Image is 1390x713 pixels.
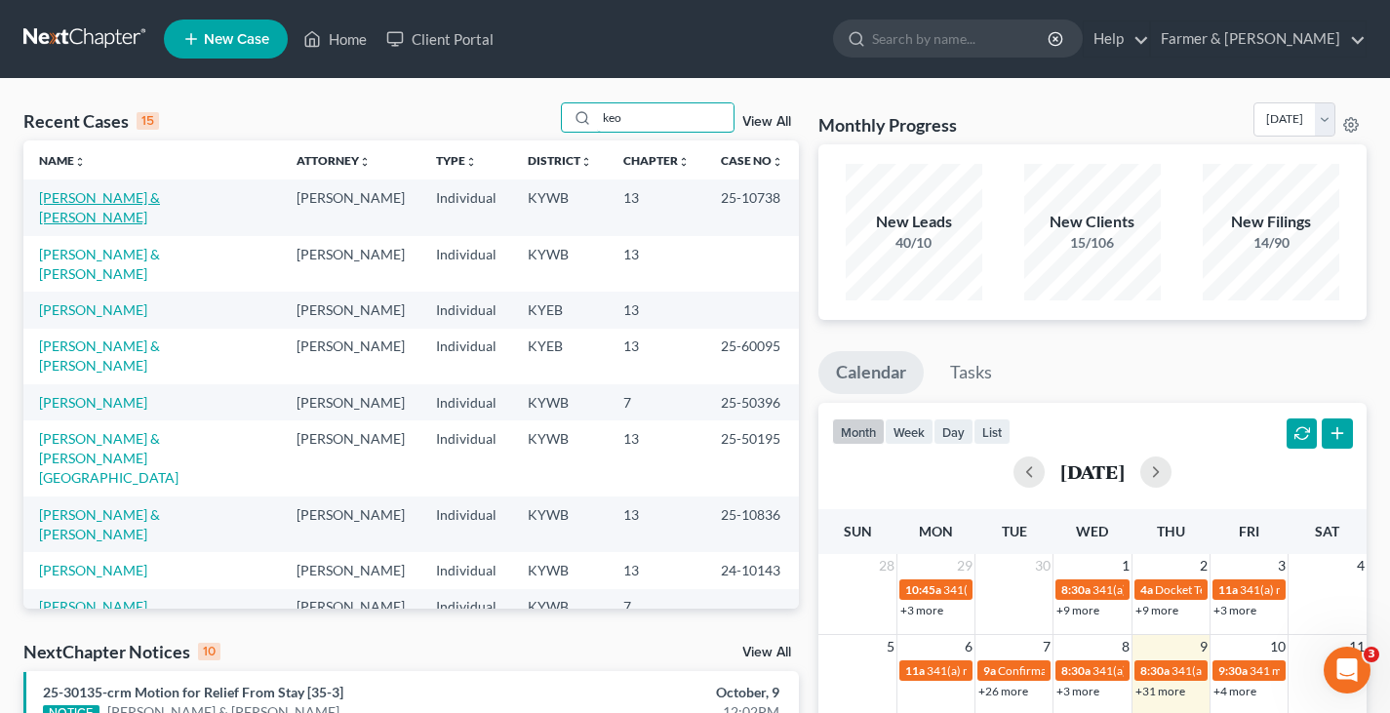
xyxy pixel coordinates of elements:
td: Individual [420,496,512,552]
td: Individual [420,179,512,235]
td: Individual [420,384,512,420]
td: 13 [608,179,705,235]
a: +31 more [1135,684,1185,698]
span: Sat [1315,523,1339,539]
iframe: Intercom live chat [1324,647,1370,693]
span: Wed [1076,523,1108,539]
a: [PERSON_NAME] & [PERSON_NAME][GEOGRAPHIC_DATA] [39,430,179,486]
span: 341(a) meeting for [PERSON_NAME] [1092,663,1281,678]
span: Docket Text: for [PERSON_NAME] [1155,582,1330,597]
td: [PERSON_NAME] [281,496,420,552]
td: [PERSON_NAME] [281,589,420,625]
a: Attorneyunfold_more [297,153,371,168]
a: +3 more [1056,684,1099,698]
i: unfold_more [465,156,477,168]
td: 13 [608,552,705,588]
span: Confirmation hearing for [PERSON_NAME] & [PERSON_NAME] [998,663,1323,678]
h3: Monthly Progress [818,113,957,137]
td: Individual [420,329,512,384]
a: [PERSON_NAME] & [PERSON_NAME] [39,337,160,374]
span: 5 [885,635,896,658]
a: Help [1084,21,1149,57]
td: 24-10143 [705,552,799,588]
div: October, 9 [547,683,779,702]
td: [PERSON_NAME] [281,236,420,292]
input: Search by name... [597,103,734,132]
td: 25-50195 [705,420,799,495]
button: month [832,418,885,445]
td: KYWB [512,236,608,292]
i: unfold_more [74,156,86,168]
td: KYWB [512,420,608,495]
td: 7 [608,384,705,420]
span: Tue [1002,523,1027,539]
a: Chapterunfold_more [623,153,690,168]
span: 11a [1218,582,1238,597]
td: KYEB [512,292,608,328]
td: Individual [420,420,512,495]
span: 11a [905,663,925,678]
span: 4 [1355,554,1367,577]
input: Search by name... [872,20,1051,57]
a: +26 more [978,684,1028,698]
td: Individual [420,589,512,625]
a: [PERSON_NAME] & [PERSON_NAME] [39,246,160,282]
a: [PERSON_NAME] [39,598,147,614]
span: Fri [1239,523,1259,539]
span: 1 [1120,554,1132,577]
a: Client Portal [377,21,503,57]
span: 9:30a [1218,663,1248,678]
a: Typeunfold_more [436,153,477,168]
span: 11 [1347,635,1367,658]
div: New Clients [1024,211,1161,233]
span: Thu [1157,523,1185,539]
a: 25-30135-crm Motion for Relief From Stay [35-3] [43,684,343,700]
i: unfold_more [359,156,371,168]
a: Home [294,21,377,57]
a: [PERSON_NAME] & [PERSON_NAME] [39,506,160,542]
a: [PERSON_NAME] [39,562,147,578]
span: Mon [919,523,953,539]
span: 9a [983,663,996,678]
div: New Leads [846,211,982,233]
span: 29 [955,554,974,577]
td: [PERSON_NAME] [281,292,420,328]
button: week [885,418,933,445]
span: 3 [1364,647,1379,662]
button: day [933,418,973,445]
td: 13 [608,496,705,552]
span: 8:30a [1061,663,1091,678]
td: 13 [608,329,705,384]
a: Districtunfold_more [528,153,592,168]
div: NextChapter Notices [23,640,220,663]
td: KYWB [512,384,608,420]
a: View All [742,115,791,129]
span: 341(a) meeting for [PERSON_NAME] [943,582,1132,597]
span: 9 [1198,635,1210,658]
span: 3 [1276,554,1288,577]
td: 25-60095 [705,329,799,384]
span: 7 [1041,635,1052,658]
td: 7 [608,589,705,625]
td: [PERSON_NAME] [281,552,420,588]
td: KYWB [512,496,608,552]
span: 30 [1033,554,1052,577]
button: list [973,418,1011,445]
td: 13 [608,420,705,495]
div: 15/106 [1024,233,1161,253]
a: Case Nounfold_more [721,153,783,168]
a: View All [742,646,791,659]
td: 25-50396 [705,384,799,420]
span: 6 [963,635,974,658]
div: Recent Cases [23,109,159,133]
a: [PERSON_NAME] [39,301,147,318]
td: [PERSON_NAME] [281,420,420,495]
div: New Filings [1203,211,1339,233]
td: 13 [608,236,705,292]
span: 2 [1198,554,1210,577]
a: +3 more [900,603,943,617]
a: [PERSON_NAME] [39,394,147,411]
div: 10 [198,643,220,660]
a: Nameunfold_more [39,153,86,168]
h2: [DATE] [1060,461,1125,482]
